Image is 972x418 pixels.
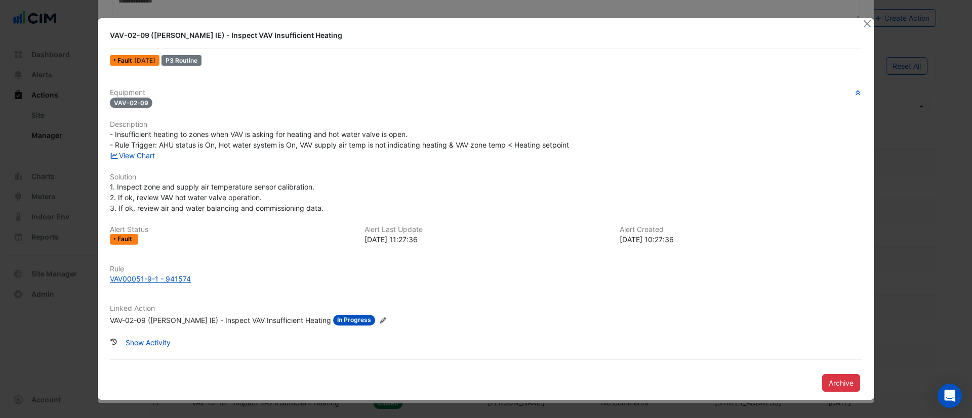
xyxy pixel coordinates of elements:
div: P3 Routine [161,55,201,66]
h6: Linked Action [110,304,862,313]
span: Mon 28-Jul-2025 11:27 AEST [134,57,155,64]
button: Show Activity [119,334,177,351]
h6: Alert Status [110,225,352,234]
h6: Rule [110,265,862,273]
h6: Description [110,120,862,129]
span: VAV-02-09 [110,98,152,108]
span: 1. Inspect zone and supply air temperature sensor calibration. 2. If ok, review VAV hot water val... [110,182,323,212]
div: Open Intercom Messenger [938,384,962,408]
div: VAV-02-09 ([PERSON_NAME] IE) - Inspect VAV Insufficient Heating [110,315,331,326]
span: - Insufficient heating to zones when VAV is asking for heating and hot water valve is open. - Rul... [110,130,569,149]
h6: Alert Last Update [364,225,607,234]
div: [DATE] 10:27:36 [620,234,862,245]
fa-icon: Edit Linked Action [379,316,387,324]
div: VAV00051-9-1 - 941574 [110,273,191,284]
span: Fault [117,236,134,242]
div: [DATE] 11:27:36 [364,234,607,245]
span: In Progress [333,315,375,326]
h6: Equipment [110,88,862,97]
div: VAV-02-09 ([PERSON_NAME] IE) - Inspect VAV Insufficient Heating [110,30,850,40]
a: View Chart [110,151,155,160]
h6: Alert Created [620,225,862,234]
button: Close [862,18,872,29]
h6: Solution [110,173,862,181]
button: Archive [822,374,860,392]
a: VAV00051-9-1 - 941574 [110,273,862,284]
span: Fault [117,58,134,64]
